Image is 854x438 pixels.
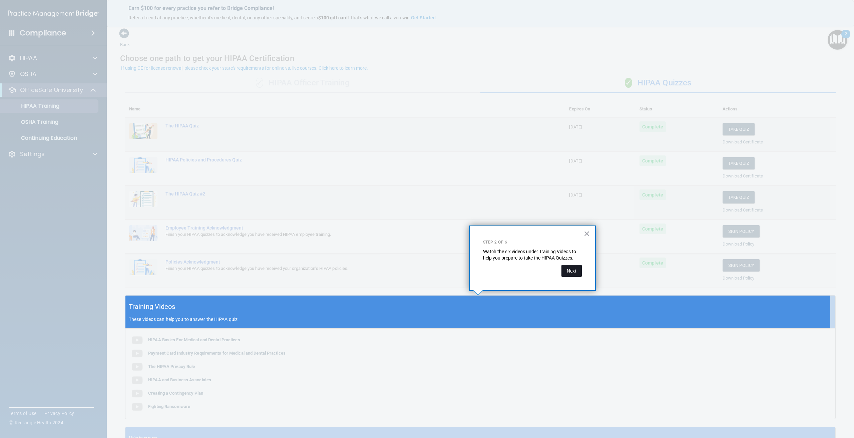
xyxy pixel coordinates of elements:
[561,265,582,277] button: Next
[483,240,582,245] p: Step 2 of 6
[483,249,582,262] p: Watch the six videos under Training Videos to help you prepare to take the HIPAA Quizzes.
[129,301,175,313] h5: Training Videos
[584,228,590,239] button: Close
[129,317,832,322] p: These videos can help you to answer the HIPAA quiz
